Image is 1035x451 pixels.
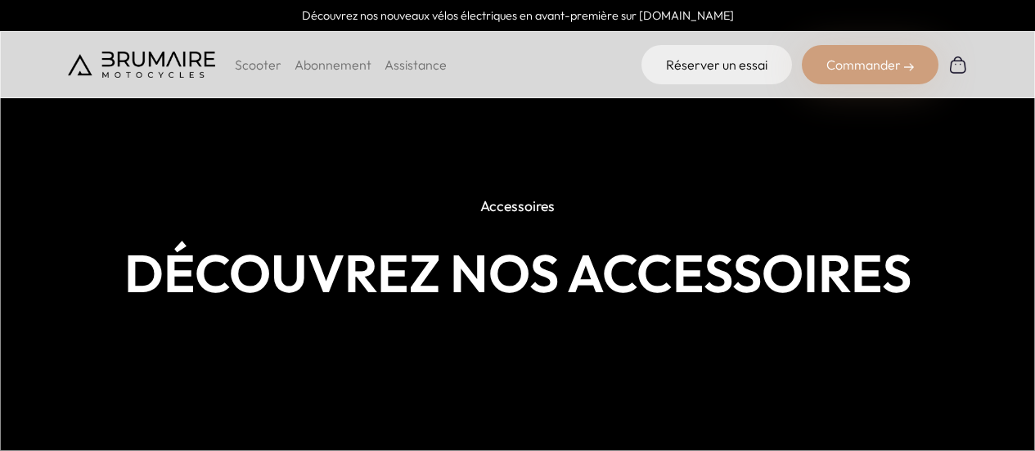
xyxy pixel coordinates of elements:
[948,55,968,74] img: Panier
[385,56,447,73] a: Assistance
[468,188,567,224] p: Accessoires
[802,45,938,84] div: Commander
[68,52,215,78] img: Brumaire Motocycles
[68,243,968,304] h1: Découvrez nos accessoires
[235,55,281,74] p: Scooter
[295,56,371,73] a: Abonnement
[641,45,792,84] a: Réserver un essai
[904,62,914,72] img: right-arrow-2.png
